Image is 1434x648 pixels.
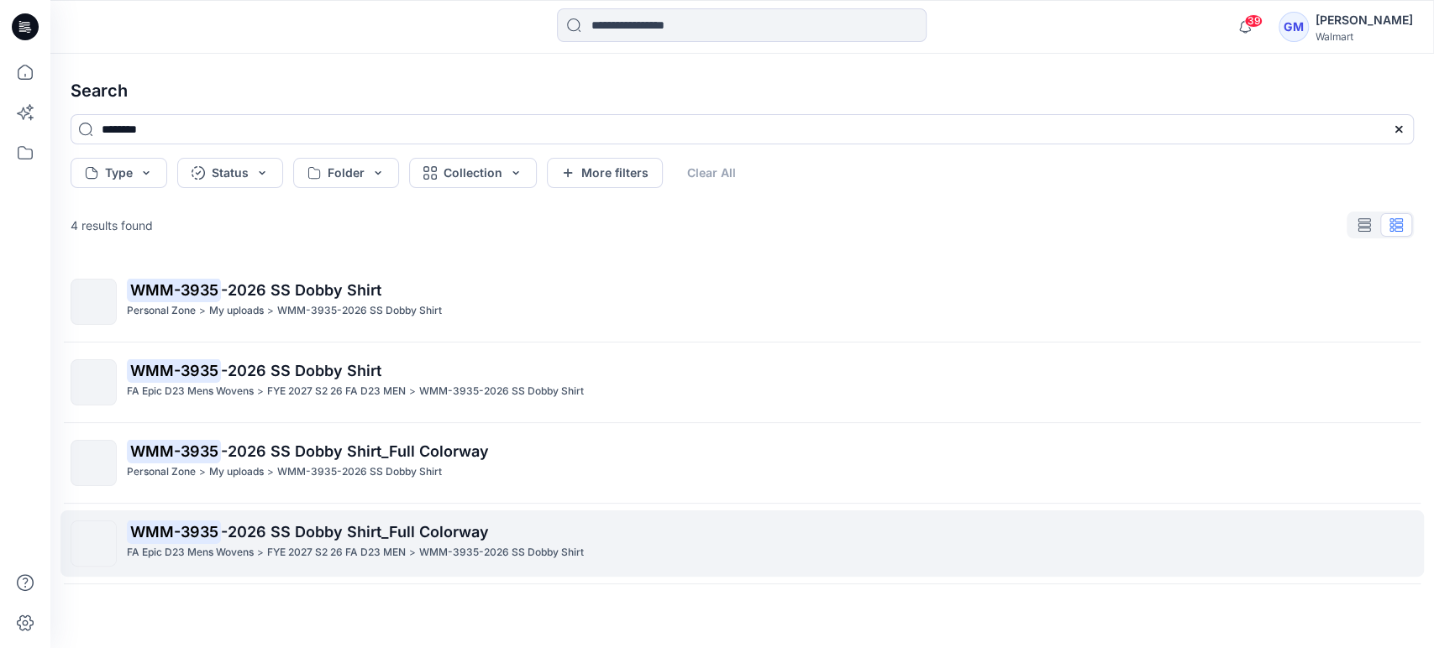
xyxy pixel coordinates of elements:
[177,158,283,188] button: Status
[60,510,1424,577] a: WMM-3935-2026 SS Dobby Shirt_Full ColorwayFA Epic D23 Mens Wovens>FYE 2027 S2 26 FA D23 MEN>WMM-3...
[267,302,274,320] p: >
[127,463,196,481] p: Personal Zone
[267,463,274,481] p: >
[257,383,264,400] p: >
[419,383,584,400] p: WMM-3935-2026 SS Dobby Shirt
[221,281,381,299] span: -2026 SS Dobby Shirt
[209,463,264,481] p: My uploads
[209,302,264,320] p: My uploads
[127,520,221,543] mark: WMM-3935
[267,544,406,562] p: FYE 2027 S2 26 FA D23 MEN
[127,358,221,382] mark: WMM-3935
[199,463,206,481] p: >
[71,158,167,188] button: Type
[60,430,1424,496] a: WMM-3935-2026 SS Dobby Shirt_Full ColorwayPersonal Zone>My uploads>WMM-3935-2026 SS Dobby Shirt
[293,158,399,188] button: Folder
[1316,30,1413,43] div: Walmart
[1244,14,1263,28] span: 39
[71,217,153,234] p: 4 results found
[277,463,442,481] p: WMM-3935-2026 SS Dobby Shirt
[221,523,489,541] span: -2026 SS Dobby Shirt_Full Colorway
[1316,10,1413,30] div: [PERSON_NAME]
[419,544,584,562] p: WMM-3935-2026 SS Dobby Shirt
[221,442,489,460] span: -2026 SS Dobby Shirt_Full Colorway
[60,349,1424,415] a: WMM-3935-2026 SS Dobby ShirtFA Epic D23 Mens Wovens>FYE 2027 S2 26 FA D23 MEN>WMM-3935-2026 SS Do...
[409,158,537,188] button: Collection
[199,302,206,320] p: >
[409,544,416,562] p: >
[267,383,406,400] p: FYE 2027 S2 26 FA D23 MEN
[127,302,196,320] p: Personal Zone
[127,439,221,462] mark: WMM-3935
[409,383,416,400] p: >
[547,158,663,188] button: More filters
[127,278,221,301] mark: WMM-3935
[60,269,1424,335] a: WMM-3935-2026 SS Dobby ShirtPersonal Zone>My uploads>WMM-3935-2026 SS Dobby Shirt
[1279,12,1309,42] div: GM
[127,383,254,400] p: FA Epic D23 Mens Wovens
[257,544,264,562] p: >
[127,544,254,562] p: FA Epic D23 Mens Wovens
[221,362,381,379] span: -2026 SS Dobby Shirt
[57,67,1427,114] h4: Search
[277,302,442,320] p: WMM-3935-2026 SS Dobby Shirt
